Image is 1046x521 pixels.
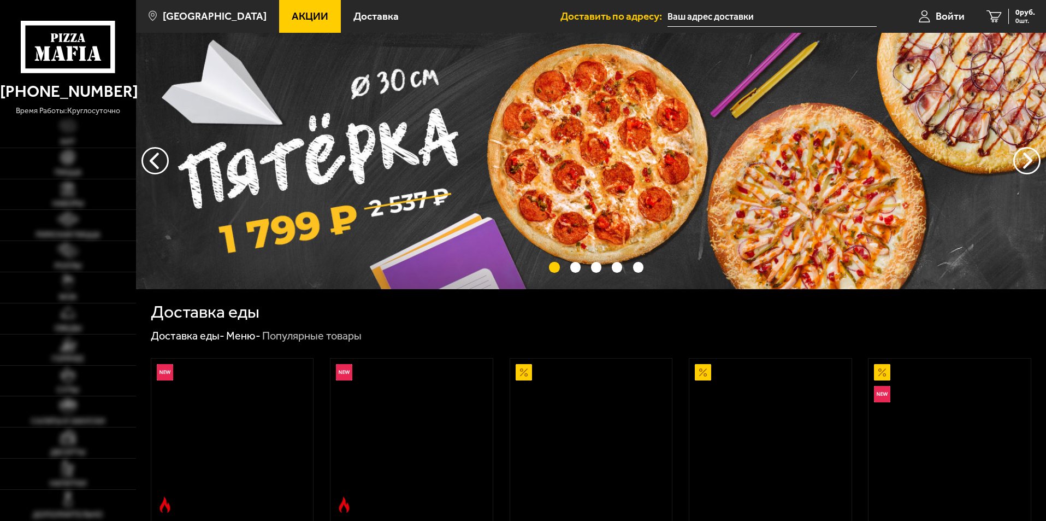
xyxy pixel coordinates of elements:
img: Новинка [874,386,890,402]
div: Популярные товары [262,329,362,343]
span: Доставить по адресу: [560,11,667,21]
span: Наборы [52,200,84,208]
span: [GEOGRAPHIC_DATA] [163,11,267,21]
a: НовинкаОстрое блюдоРимская с мясным ассорти [330,359,493,518]
a: Доставка еды- [151,329,224,342]
button: точки переключения [633,262,643,272]
img: Острое блюдо [336,497,352,513]
img: Острое блюдо [157,497,173,513]
span: Войти [936,11,965,21]
img: Акционный [874,364,890,380]
span: Роллы [55,262,81,270]
span: Римская пицца [36,231,100,239]
span: Пицца [55,169,81,177]
a: НовинкаОстрое блюдоРимская с креветками [151,359,314,518]
button: точки переключения [549,262,559,272]
img: Новинка [336,364,352,380]
span: Акции [292,11,328,21]
span: Дополнительно [33,511,103,519]
img: Акционный [695,364,711,380]
span: WOK [59,294,77,301]
span: 0 шт. [1015,17,1035,24]
span: Доставка [353,11,399,21]
a: АкционныйПепперони 25 см (толстое с сыром) [689,359,852,518]
span: Салаты и закуски [31,418,105,425]
span: Супы [57,387,79,394]
button: точки переключения [570,262,581,272]
a: АкционныйАль-Шам 25 см (тонкое тесто) [510,359,672,518]
button: следующий [141,147,169,174]
span: Обеды [55,325,81,332]
img: Новинка [157,364,173,380]
span: 0 руб. [1015,9,1035,16]
img: Акционный [516,364,532,380]
button: точки переключения [591,262,601,272]
a: Меню- [226,329,261,342]
input: Ваш адрес доставки [667,7,877,27]
h1: Доставка еды [151,303,259,321]
span: Напитки [50,480,86,488]
a: АкционныйНовинкаВсё включено [868,359,1031,518]
span: Десерты [50,449,85,456]
span: Хит [60,138,75,146]
button: предыдущий [1013,147,1041,174]
button: точки переключения [612,262,622,272]
span: Горячее [52,355,84,363]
